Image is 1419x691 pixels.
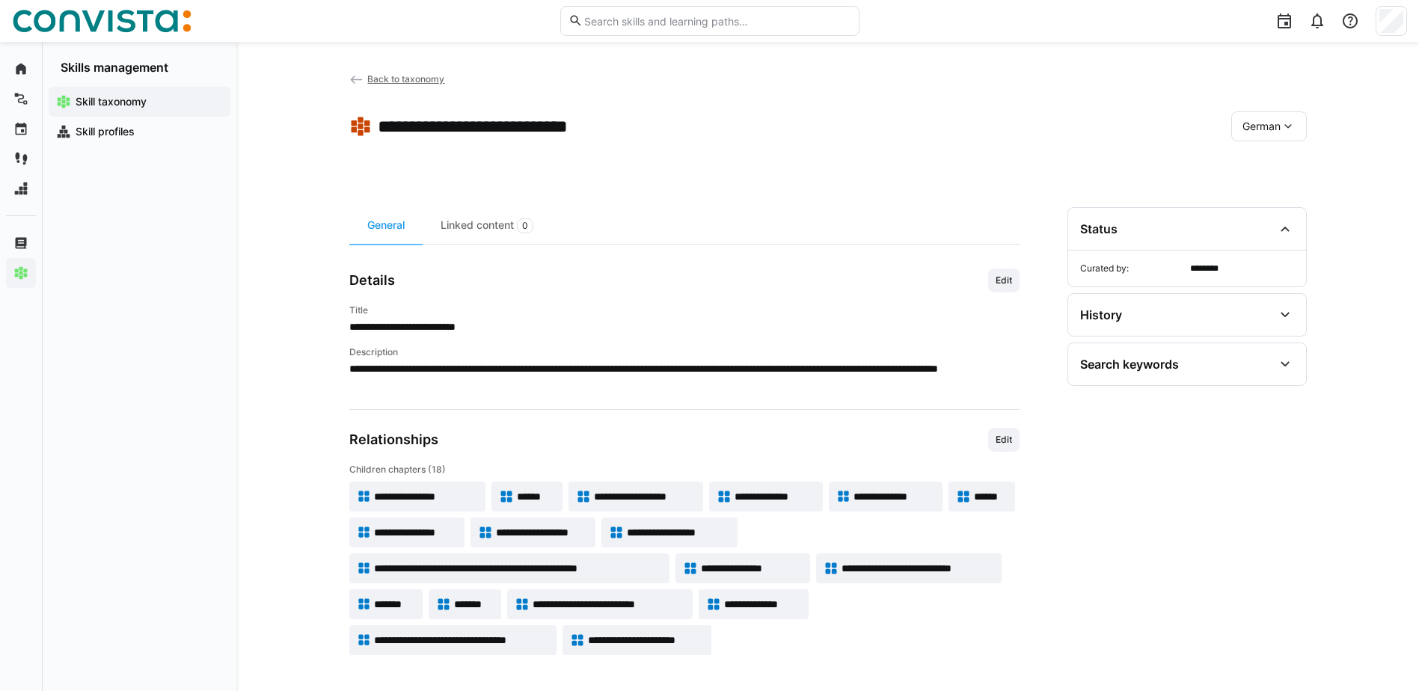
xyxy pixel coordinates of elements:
span: Curated by: [1080,262,1184,274]
div: History [1080,307,1122,322]
div: Status [1080,221,1118,236]
span: Edit [994,434,1014,446]
button: Edit [988,428,1020,452]
h4: Children chapters (18) [349,464,1020,476]
input: Search skills and learning paths… [583,14,851,28]
h3: Relationships [349,432,438,448]
h3: Details [349,272,395,289]
div: Linked content [423,207,551,244]
button: Edit [988,268,1020,292]
span: 0 [522,220,528,232]
span: Edit [994,274,1014,286]
h4: Description [349,346,1020,358]
div: Search keywords [1080,357,1179,372]
a: Back to taxonomy [349,73,445,85]
div: General [349,207,423,244]
span: Back to taxonomy [367,73,444,85]
span: German [1242,119,1281,134]
h4: Title [349,304,1020,316]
